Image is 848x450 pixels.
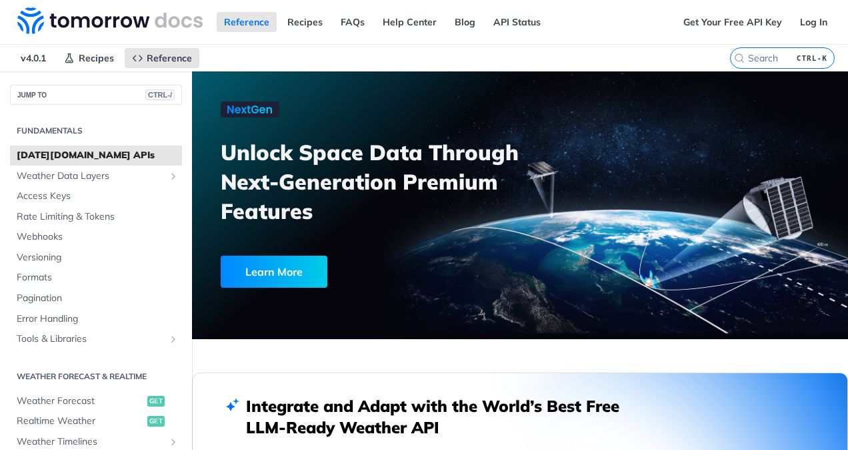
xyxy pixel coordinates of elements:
[221,138,535,226] h3: Unlock Space Data Through Next-Generation Premium Features
[246,395,639,438] h2: Integrate and Adapt with the World’s Best Free LLM-Ready Weather API
[10,268,182,288] a: Formats
[57,48,121,68] a: Recipes
[17,271,179,284] span: Formats
[221,256,471,288] a: Learn More
[17,170,165,183] span: Weather Data Layers
[10,146,182,166] a: [DATE][DOMAIN_NAME] APIs
[217,12,277,32] a: Reference
[10,85,182,105] button: JUMP TOCTRL-/
[17,190,179,203] span: Access Keys
[147,416,165,427] span: get
[145,89,175,100] span: CTRL-/
[79,52,114,64] span: Recipes
[447,12,483,32] a: Blog
[10,186,182,206] a: Access Keys
[10,227,182,247] a: Webhooks
[333,12,372,32] a: FAQs
[221,256,327,288] div: Learn More
[793,51,831,65] kbd: CTRL-K
[734,53,745,63] svg: Search
[168,437,179,447] button: Show subpages for Weather Timelines
[125,48,199,68] a: Reference
[486,12,548,32] a: API Status
[280,12,330,32] a: Recipes
[10,329,182,349] a: Tools & LibrariesShow subpages for Tools & Libraries
[10,309,182,329] a: Error Handling
[10,207,182,227] a: Rate Limiting & Tokens
[17,230,179,244] span: Webhooks
[10,166,182,186] a: Weather Data LayersShow subpages for Weather Data Layers
[168,171,179,182] button: Show subpages for Weather Data Layers
[147,396,165,407] span: get
[17,415,144,428] span: Realtime Weather
[17,395,144,408] span: Weather Forecast
[168,334,179,345] button: Show subpages for Tools & Libraries
[10,411,182,431] a: Realtime Weatherget
[676,12,789,32] a: Get Your Free API Key
[17,292,179,305] span: Pagination
[17,332,165,346] span: Tools & Libraries
[10,125,182,137] h2: Fundamentals
[147,52,192,64] span: Reference
[10,288,182,308] a: Pagination
[10,248,182,268] a: Versioning
[221,101,279,118] img: NextGen
[17,435,165,449] span: Weather Timelines
[10,391,182,411] a: Weather Forecastget
[17,149,179,162] span: [DATE][DOMAIN_NAME] APIs
[13,48,53,68] span: v4.0.1
[793,12,835,32] a: Log In
[17,210,179,224] span: Rate Limiting & Tokens
[10,371,182,383] h2: Weather Forecast & realtime
[375,12,444,32] a: Help Center
[17,312,179,326] span: Error Handling
[17,7,203,34] img: Tomorrow.io Weather API Docs
[17,251,179,264] span: Versioning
